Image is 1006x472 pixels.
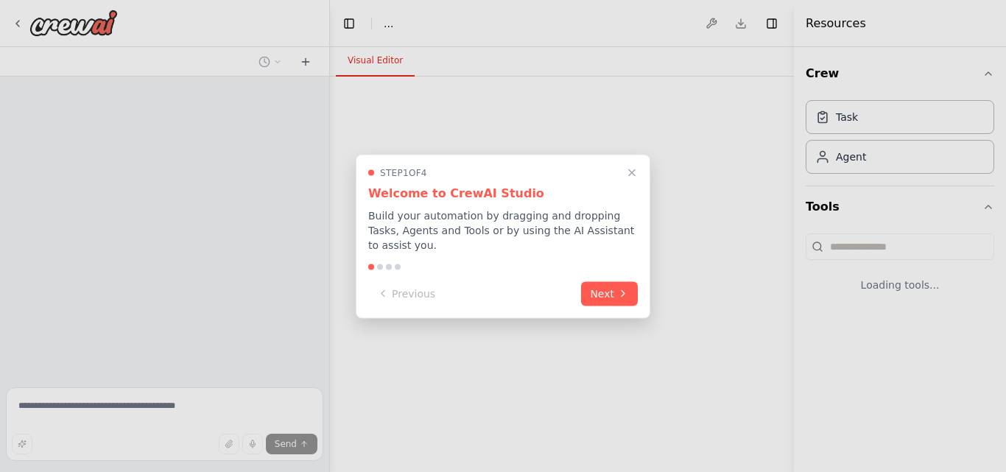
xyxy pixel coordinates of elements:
[623,163,641,181] button: Close walkthrough
[380,166,427,178] span: Step 1 of 4
[368,281,444,306] button: Previous
[368,208,638,252] p: Build your automation by dragging and dropping Tasks, Agents and Tools or by using the AI Assista...
[581,281,638,306] button: Next
[368,184,638,202] h3: Welcome to CrewAI Studio
[339,13,359,34] button: Hide left sidebar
